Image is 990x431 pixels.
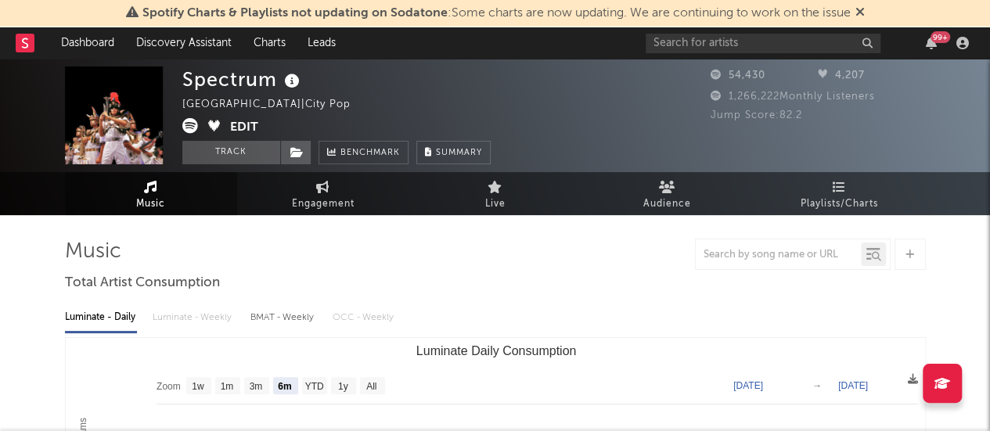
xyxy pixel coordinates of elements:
span: Music [136,195,165,214]
a: Music [65,172,237,215]
a: Engagement [237,172,409,215]
div: Luminate - Daily [65,304,137,331]
text: 1m [220,381,233,392]
span: Playlists/Charts [801,195,878,214]
span: Live [485,195,506,214]
div: [GEOGRAPHIC_DATA] | City Pop [182,95,369,114]
text: YTD [304,381,323,392]
button: Summary [416,141,491,164]
span: Jump Score: 82.2 [711,110,802,120]
span: Benchmark [340,144,400,163]
div: Spectrum [182,66,304,92]
span: Total Artist Consumption [65,274,220,293]
text: → [812,380,822,391]
text: [DATE] [733,380,763,391]
text: All [366,381,376,392]
span: 4,207 [818,70,865,81]
div: 99 + [931,31,950,43]
span: 54,430 [711,70,765,81]
a: Playlists/Charts [754,172,926,215]
text: 3m [249,381,262,392]
a: Dashboard [50,27,125,59]
span: : Some charts are now updating. We are continuing to work on the issue [142,7,851,20]
a: Benchmark [319,141,409,164]
span: Spotify Charts & Playlists not updating on Sodatone [142,7,448,20]
span: Summary [436,149,482,157]
text: 1w [192,381,204,392]
a: Live [409,172,581,215]
button: 99+ [926,37,937,49]
text: 6m [278,381,291,392]
input: Search by song name or URL [696,249,861,261]
a: Discovery Assistant [125,27,243,59]
a: Audience [581,172,754,215]
a: Leads [297,27,347,59]
input: Search for artists [646,34,880,53]
span: Dismiss [855,7,865,20]
button: Edit [230,118,258,138]
text: Luminate Daily Consumption [416,344,576,357]
span: Engagement [292,195,355,214]
span: Audience [643,195,691,214]
text: Zoom [157,381,181,392]
text: [DATE] [838,380,868,391]
button: Track [182,141,280,164]
div: BMAT - Weekly [250,304,317,331]
text: 1y [337,381,347,392]
a: Charts [243,27,297,59]
span: 1,266,222 Monthly Listeners [711,92,875,102]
